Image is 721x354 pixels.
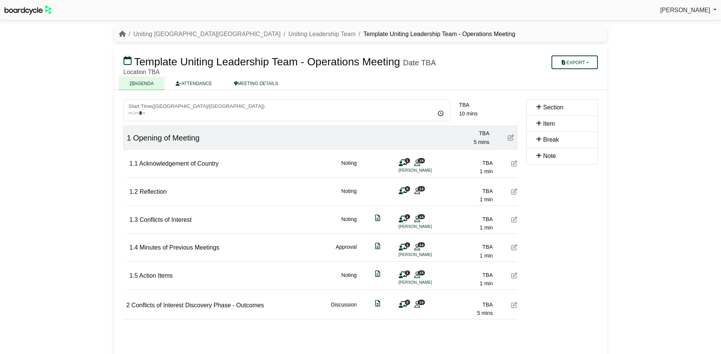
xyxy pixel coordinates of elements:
[660,5,716,15] a: [PERSON_NAME]
[139,217,192,223] span: Conflicts of Interest
[133,134,200,142] span: Opening of Meeting
[130,272,138,279] span: 1.5
[288,31,356,37] a: Uniting Leadership Team
[405,300,410,305] span: 0
[341,159,357,176] div: Noting
[543,153,556,159] span: Note
[543,120,555,127] span: Item
[543,136,559,143] span: Break
[134,56,400,68] span: Template Uniting Leadership Team - Operations Meeting
[418,186,425,191] span: 14
[440,243,493,251] div: TBA
[130,188,138,195] span: 1.2
[480,224,493,231] span: 1 min
[133,31,280,37] a: Uniting [GEOGRAPHIC_DATA][GEOGRAPHIC_DATA]
[132,302,264,308] span: Conflicts of Interest Discovery Phase - Outcomes
[480,196,493,202] span: 1 min
[440,159,493,167] div: TBA
[139,188,166,195] span: Reflection
[119,77,165,90] a: AGENDA
[399,279,456,286] li: [PERSON_NAME]
[405,214,410,219] span: 1
[440,300,493,309] div: TBA
[130,217,138,223] span: 1.3
[405,158,410,163] span: 1
[165,77,223,90] a: ATTENDANCE
[418,270,425,275] span: 14
[139,160,219,167] span: Acknowledgement of Country
[119,29,515,39] nav: breadcrumb
[139,244,219,251] span: Minutes of Previous Meetings
[543,104,563,111] span: Section
[5,5,52,15] img: BoardcycleBlackGreen-aaafeed430059cb809a45853b8cf6d952af9d84e6e89e1f1685b34bfd5cb7d64.svg
[130,244,138,251] span: 1.4
[399,167,456,174] li: [PERSON_NAME]
[130,160,138,167] span: 1.1
[477,310,493,316] span: 5 mins
[418,300,425,305] span: 14
[440,215,493,223] div: TBA
[399,251,456,258] li: [PERSON_NAME]
[405,186,410,191] span: 0
[405,270,410,275] span: 1
[436,129,490,137] div: TBA
[399,223,456,230] li: [PERSON_NAME]
[418,214,425,219] span: 14
[480,253,493,259] span: 1 min
[341,215,357,232] div: Noting
[127,302,130,308] span: 2
[418,158,425,163] span: 14
[474,139,489,145] span: 5 mins
[551,55,597,69] button: Export
[331,300,357,318] div: Discussion
[139,272,173,279] span: Action Items
[341,271,357,288] div: Noting
[480,280,493,286] span: 1 min
[440,271,493,279] div: TBA
[341,187,357,204] div: Noting
[403,58,436,67] div: Date TBA
[418,242,425,247] span: 14
[440,187,493,195] div: TBA
[660,7,710,13] span: [PERSON_NAME]
[459,101,517,109] div: TBA
[480,168,493,174] span: 1 min
[124,69,160,75] span: Location TBA
[223,77,289,90] a: MEETING DETAILS
[355,29,515,39] li: Template Uniting Leadership Team - Operations Meeting
[127,134,131,142] span: 1
[336,243,357,260] div: Approval
[405,242,410,247] span: 1
[459,111,478,117] span: 10 mins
